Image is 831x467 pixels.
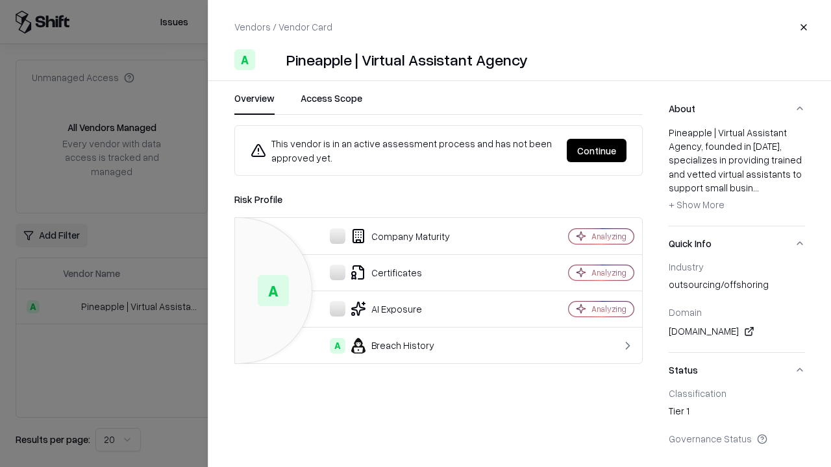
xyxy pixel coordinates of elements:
button: + Show More [669,195,725,215]
div: Quick Info [669,261,805,352]
button: Quick Info [669,226,805,261]
div: A [258,275,289,306]
div: Pineapple | Virtual Assistant Agency [286,49,528,70]
button: Continue [567,139,626,162]
div: Classification [669,387,805,399]
div: outsourcing/offshoring [669,278,805,296]
div: Analyzing [591,267,626,278]
div: Company Maturity [245,228,523,244]
div: Tier 1 [669,404,805,422]
div: This vendor is in an active assessment process and has not been approved yet. [251,136,556,165]
button: Overview [234,91,275,115]
div: Certificates [245,265,523,280]
div: [DOMAIN_NAME] [669,324,805,339]
div: A [234,49,255,70]
div: Pineapple | Virtual Assistant Agency, founded in [DATE], specializes in providing trained and vet... [669,126,805,215]
img: Pineapple | Virtual Assistant Agency [260,49,281,70]
div: Analyzing [591,304,626,315]
div: Risk Profile [234,191,643,207]
div: About [669,126,805,226]
div: Industry [669,261,805,272]
p: Vendors / Vendor Card [234,20,332,34]
button: About [669,91,805,126]
button: Access Scope [301,91,362,115]
div: Analyzing [591,231,626,242]
div: Breach History [245,338,523,353]
div: AI Exposure [245,301,523,317]
span: ... [753,182,759,193]
span: + Show More [669,198,725,210]
button: Status [669,353,805,387]
div: Domain [669,306,805,318]
div: Governance Status [669,433,805,444]
div: A [330,338,345,353]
